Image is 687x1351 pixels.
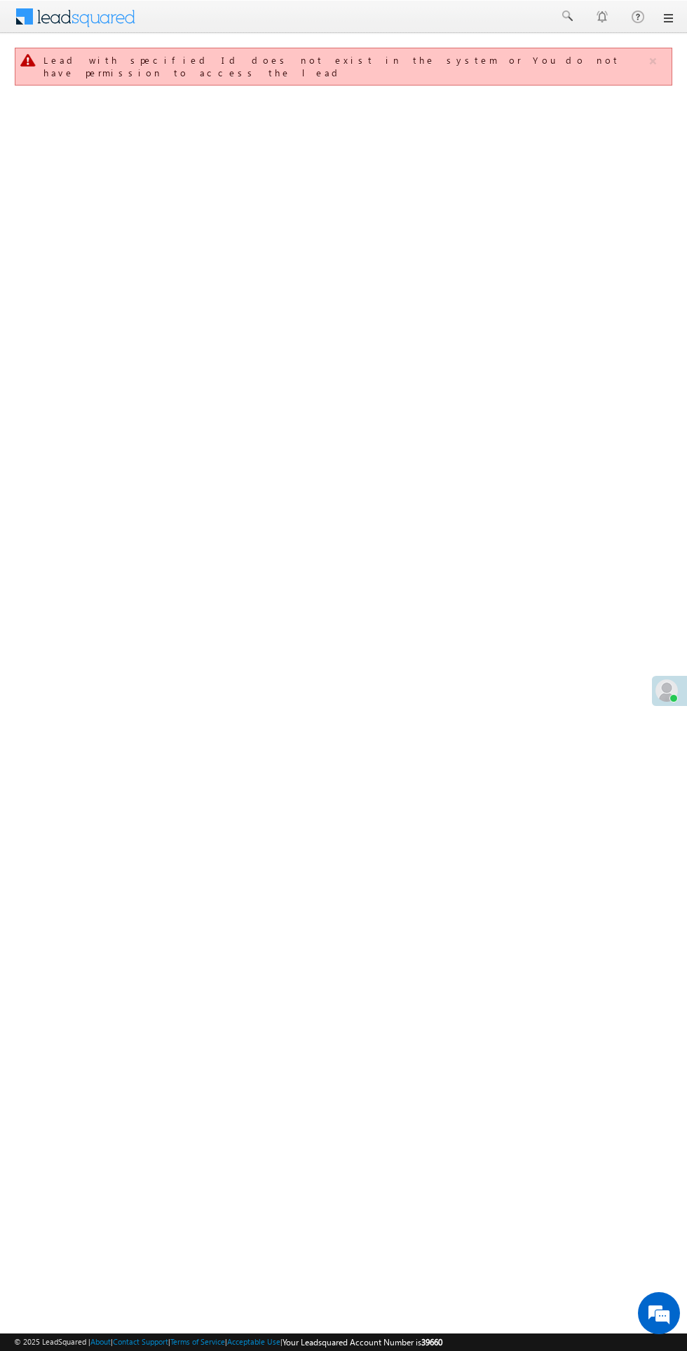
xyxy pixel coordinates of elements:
[283,1337,442,1347] span: Your Leadsquared Account Number is
[14,1336,442,1349] span: © 2025 LeadSquared | | | | |
[43,54,647,79] div: Lead with specified Id does not exist in the system or You do not have permission to access the lead
[170,1337,225,1346] a: Terms of Service
[90,1337,111,1346] a: About
[421,1337,442,1347] span: 39660
[113,1337,168,1346] a: Contact Support
[227,1337,280,1346] a: Acceptable Use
